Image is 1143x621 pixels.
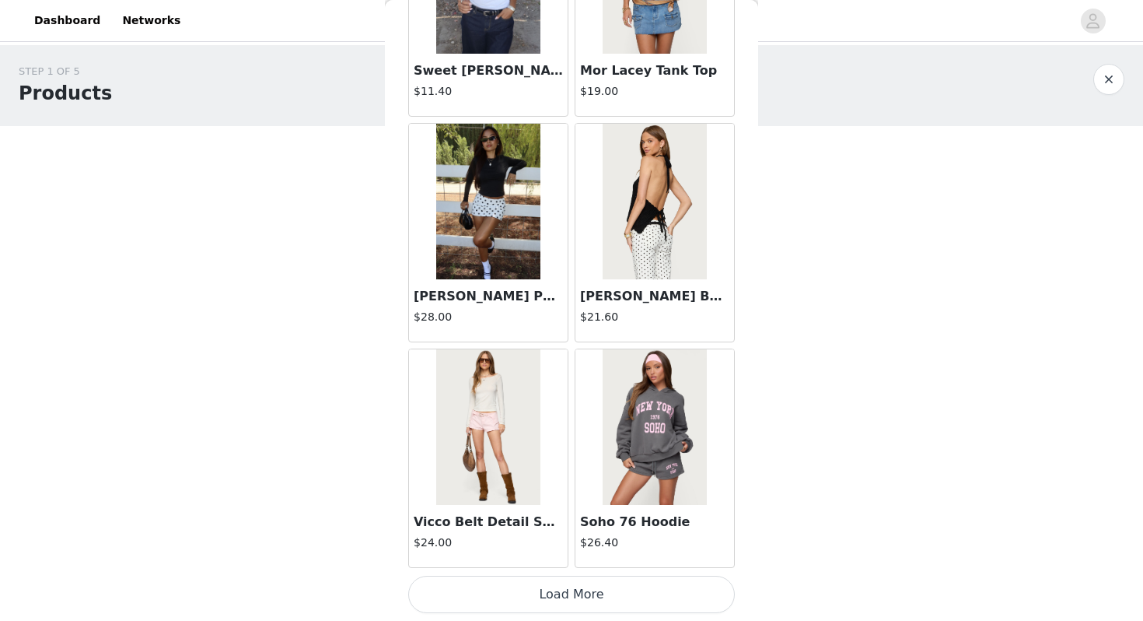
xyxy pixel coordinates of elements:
a: Dashboard [25,3,110,38]
h1: Products [19,79,112,107]
h3: Vicco Belt Detail Shorts [414,513,563,532]
img: Ivey Backless Crochet Halter Top [603,124,706,279]
h3: Soho 76 Hoodie [580,513,729,532]
h4: $19.00 [580,83,729,100]
h4: $24.00 [414,535,563,551]
img: Vicco Belt Detail Shorts [436,349,540,505]
div: STEP 1 OF 5 [19,64,112,79]
h3: [PERSON_NAME] Backless Crochet Halter Top [580,287,729,306]
img: Noreen Polka Dot Mini Skort [436,124,540,279]
a: Networks [113,3,190,38]
h3: Sweet [PERSON_NAME] T Shirt [414,61,563,80]
div: avatar [1085,9,1100,33]
h4: $26.40 [580,535,729,551]
img: Soho 76 Hoodie [603,349,706,505]
h4: $11.40 [414,83,563,100]
h4: $28.00 [414,309,563,325]
h3: Mor Lacey Tank Top [580,61,729,80]
button: Load More [408,576,735,613]
h4: $21.60 [580,309,729,325]
h3: [PERSON_NAME] Polka Dot Mini Skort [414,287,563,306]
